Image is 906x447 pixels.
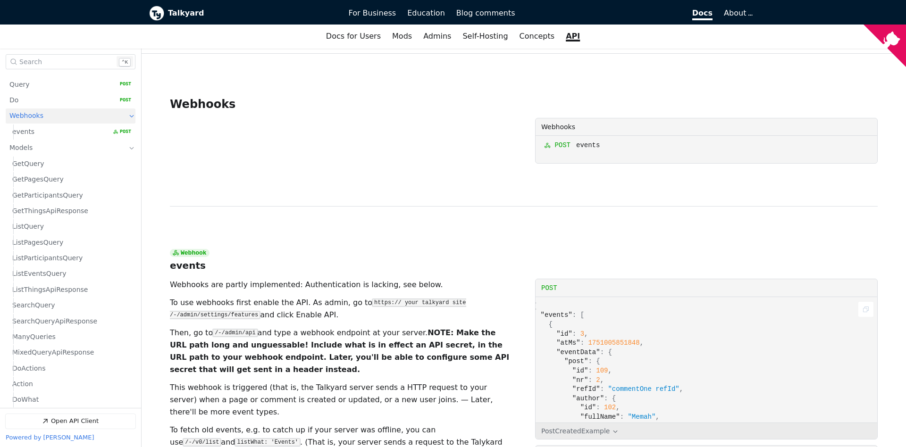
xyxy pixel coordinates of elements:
span: DoActions [12,364,46,373]
a: ListParticipantsQuery [12,251,131,265]
span: { [548,321,552,328]
span: Query [9,80,30,89]
span: 2 [596,376,600,384]
button: PostCreatedExample [538,426,621,436]
span: : [588,357,592,365]
a: Education [402,5,451,21]
span: 109 [596,367,608,374]
span: , [679,385,683,393]
span: events [576,141,605,151]
span: 102 [604,404,616,411]
a: GetParticipantsQuery [12,188,131,203]
a: For Business [343,5,402,21]
a: Self-Hosting [457,28,513,44]
span: Docs [692,8,713,20]
a: Webhooks [9,109,118,124]
a: Powered by [PERSON_NAME] [6,434,94,441]
span: "memah" [628,422,655,430]
span: POST [113,129,131,135]
p: This webhook is triggered (that is, the Talkyard server sends a HTTP request to your server) when... [170,381,512,418]
span: "fullName" [580,413,620,421]
span: Action [12,380,33,389]
a: ManyQueries [12,330,131,344]
span: "id" [572,367,588,374]
span: Blog comments [456,8,515,17]
span: : [588,376,592,384]
span: POST [113,97,131,104]
span: "post" [564,357,588,365]
a: Admins [418,28,457,44]
span: ⌃ [122,60,125,66]
a: GetThingsApiResponse [12,204,131,218]
span: : [572,330,576,338]
span: SearchQuery [12,301,55,310]
a: Talkyard logoTalkyard [149,6,336,21]
a: Docs for Users [320,28,386,44]
span: : [596,404,600,411]
span: DoWhat [12,396,39,405]
span: : [604,395,608,402]
a: ListEventsQuery [12,267,131,281]
span: About [724,8,751,17]
span: , [616,404,620,411]
span: "atMs" [556,339,580,347]
a: ListThingsApiResponse [12,282,131,297]
span: : [588,367,592,374]
span: ListThingsApiResponse [12,285,88,294]
span: , [640,339,644,347]
span: GetThingsApiResponse [12,207,88,215]
span: , [655,413,659,421]
span: [ [580,311,584,319]
img: Talkyard logo [149,6,164,21]
a: SearchQuery [12,298,131,313]
span: post [541,284,557,292]
span: Education [407,8,445,17]
span: , [600,376,604,384]
a: Query POST [9,77,131,92]
a: Open API Client [6,414,135,429]
span: Models [9,143,33,152]
span: "events" [541,311,572,319]
h2: Webhooks [170,98,235,111]
a: API [560,28,586,44]
p: Then, go to and type a webhook endpoint at your server. [170,327,512,376]
span: "commentOne refId" [608,385,679,393]
code: https:// your talkyard site /-/admin/settings/features [170,299,466,319]
span: "id" [580,404,596,411]
span: : [600,348,604,356]
span: : [620,422,624,430]
span: : [620,413,624,421]
a: Do POST [9,93,131,108]
code: /-/v0/list [183,439,221,446]
a: Action [12,377,131,391]
span: 3 [580,330,584,338]
ul: Webhooks endpoints [536,136,877,156]
span: MixedQueryApiResponse [12,348,94,357]
span: post [541,141,570,151]
code: listWhat: 'Events' [235,439,300,446]
span: "eventData" [556,348,600,356]
a: Mods [386,28,418,44]
span: { [596,357,600,365]
span: ListEventsQuery [12,270,66,279]
span: , [608,367,612,374]
span: GetPagesQuery [12,175,64,184]
span: : [600,385,604,393]
span: "nr" [572,376,588,384]
div: Webhooks [541,122,872,132]
span: "refId" [572,385,600,393]
h3: events [170,260,206,271]
a: Models [9,141,118,156]
span: : [580,339,584,347]
span: ListQuery [12,223,44,232]
a: events POST [12,125,131,140]
b: Talkyard [168,7,336,19]
a: postevents [541,141,872,151]
span: , [584,330,588,338]
a: GetPagesQuery [12,172,131,187]
span: Webhooks [9,112,43,121]
span: POST [113,82,131,88]
span: ListPagesQuery [12,238,63,247]
span: { [608,348,612,356]
button: Copy [858,302,873,317]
